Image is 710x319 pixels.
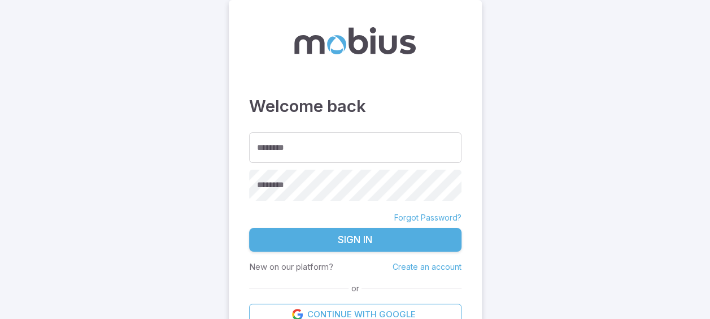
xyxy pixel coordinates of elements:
p: New on our platform? [249,261,333,273]
span: or [349,282,362,295]
a: Create an account [393,262,461,271]
button: Sign In [249,228,461,252]
a: Forgot Password? [394,212,461,223]
h3: Welcome back [249,94,461,119]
